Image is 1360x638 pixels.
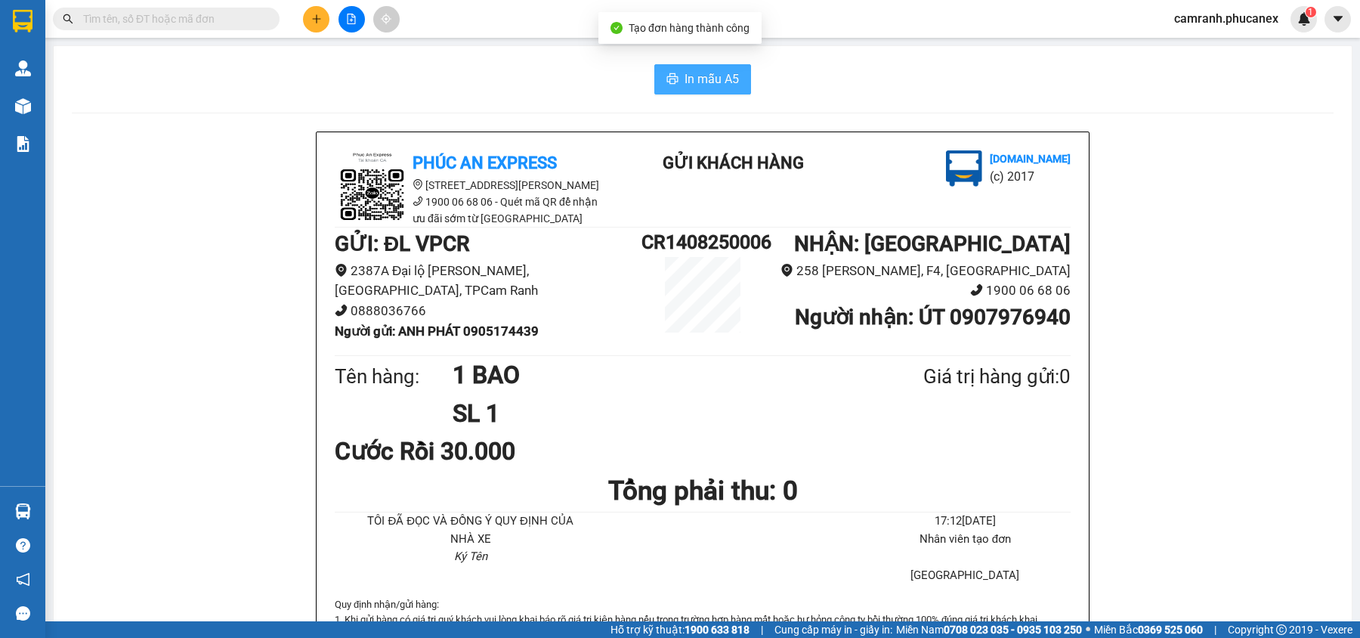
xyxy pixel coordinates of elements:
[19,19,94,94] img: logo.jpg
[335,361,453,392] div: Tên hàng:
[663,153,804,172] b: Gửi khách hàng
[850,361,1071,392] div: Giá trị hàng gửi: 0
[335,324,539,339] b: Người gửi : ANH PHÁT 0905174439
[365,513,576,548] li: TÔI ĐÃ ĐỌC VÀ ĐỒNG Ý QUY ĐỊNH CỦA NHÀ XE
[453,395,850,432] h1: SL 1
[93,22,150,93] b: Gửi khách hàng
[13,10,32,33] img: logo-vxr
[454,550,487,563] i: Ký Tên
[1308,7,1313,17] span: 1
[335,301,641,321] li: 0888036766
[335,194,607,227] li: 1900 06 68 06 - Quét mã QR để nhận ưu đãi sớm từ [GEOGRAPHIC_DATA]
[896,621,1082,638] span: Miền Nam
[16,606,30,621] span: message
[990,153,1071,165] b: [DOMAIN_NAME]
[335,470,1071,512] h1: Tổng phải thu: 0
[413,153,557,172] b: Phúc An Express
[685,624,750,636] strong: 1900 633 818
[335,264,348,277] span: environment
[944,624,1082,636] strong: 0708 023 035 - 0935 103 250
[774,621,892,638] span: Cung cấp máy in - giấy in:
[610,621,750,638] span: Hỗ trợ kỹ thuật:
[794,231,1071,256] b: NHẬN : [GEOGRAPHIC_DATA]
[860,567,1071,585] li: [GEOGRAPHIC_DATA]
[373,6,400,33] button: aim
[761,621,763,638] span: |
[1214,621,1216,638] span: |
[303,6,329,33] button: plus
[666,73,678,87] span: printer
[15,98,31,114] img: warehouse-icon
[381,14,391,24] span: aim
[15,503,31,519] img: warehouse-icon
[764,261,1071,281] li: 258 [PERSON_NAME], F4, [GEOGRAPHIC_DATA]
[629,22,750,34] span: Tạo đơn hàng thành công
[413,179,423,190] span: environment
[63,14,73,24] span: search
[1276,624,1287,635] span: copyright
[654,64,751,94] button: printerIn mẫu A5
[641,228,764,257] h1: CR1408250006
[780,264,793,277] span: environment
[970,283,983,296] span: phone
[1324,6,1351,33] button: caret-down
[860,513,1071,531] li: 17:12[DATE]
[15,136,31,152] img: solution-icon
[453,356,850,394] h1: 1 BAO
[335,231,470,256] b: GỬI : ĐL VPCR
[311,14,322,24] span: plus
[795,305,1071,330] b: Người nhận : ÚT 0907976940
[860,531,1071,549] li: Nhân viên tạo đơn
[338,6,365,33] button: file-add
[335,432,577,470] div: Cước Rồi 30.000
[685,70,739,88] span: In mẫu A5
[127,72,208,91] li: (c) 2017
[83,11,261,27] input: Tìm tên, số ĐT hoặc mã đơn
[990,167,1071,186] li: (c) 2017
[164,19,200,55] img: logo.jpg
[946,150,982,187] img: logo.jpg
[764,280,1071,301] li: 1900 06 68 06
[127,57,208,70] b: [DOMAIN_NAME]
[1331,12,1345,26] span: caret-down
[1297,12,1311,26] img: icon-new-feature
[1138,624,1203,636] strong: 0369 525 060
[346,14,357,24] span: file-add
[1306,7,1316,17] sup: 1
[335,261,641,301] li: 2387A Đại lộ [PERSON_NAME], [GEOGRAPHIC_DATA], TPCam Ranh
[1094,621,1203,638] span: Miền Bắc
[413,196,423,206] span: phone
[1086,627,1090,633] span: ⚪️
[610,22,623,34] span: check-circle
[335,177,607,194] li: [STREET_ADDRESS][PERSON_NAME]
[335,304,348,317] span: phone
[19,98,79,195] b: Phúc An Express
[1162,9,1290,28] span: camranh.phucanex
[16,538,30,553] span: question-circle
[16,572,30,587] span: notification
[335,150,410,226] img: logo.jpg
[15,60,31,76] img: warehouse-icon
